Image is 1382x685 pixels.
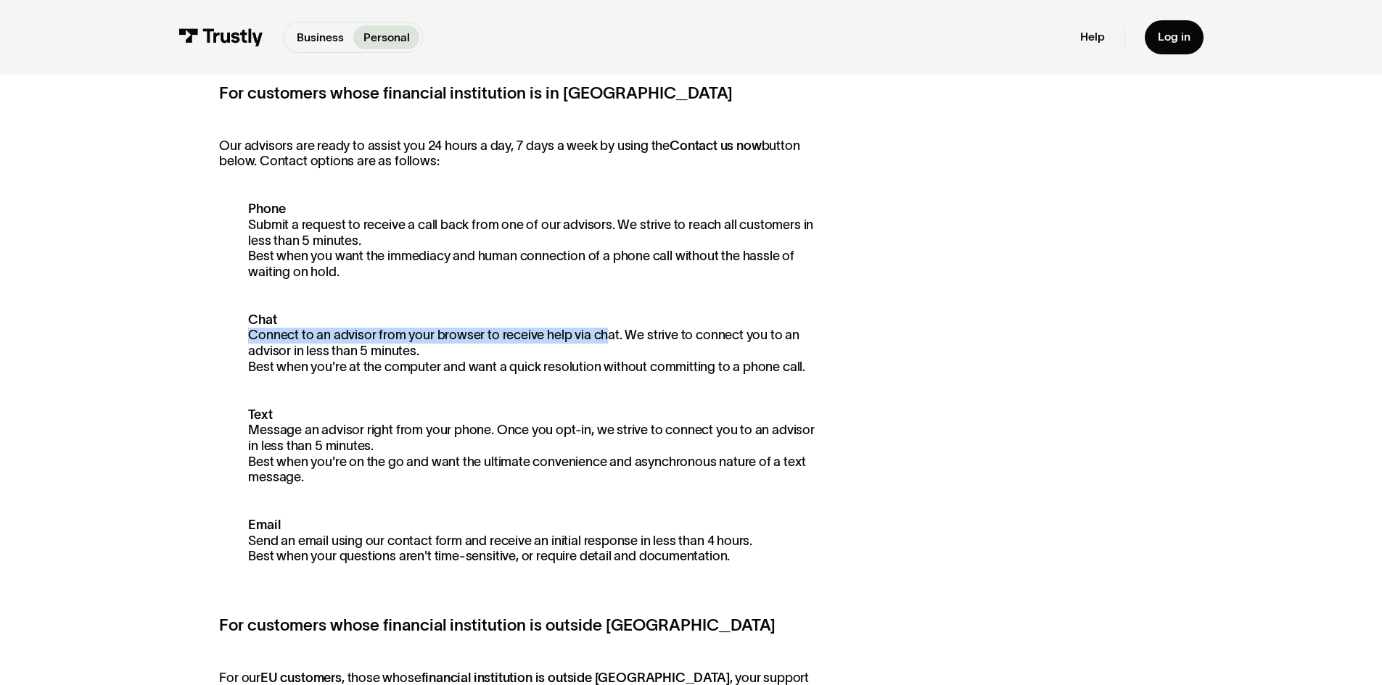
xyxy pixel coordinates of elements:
[1080,30,1105,44] a: Help
[353,25,419,49] a: Personal
[219,616,776,634] strong: For customers whose financial institution is outside [GEOGRAPHIC_DATA]
[1145,20,1204,54] a: Log in
[248,202,285,216] strong: Phone
[219,407,826,486] p: Message an advisor right from your phone. Once you opt-in, we strive to connect you to an advisor...
[219,84,733,101] strong: For customers whose financial institution is in [GEOGRAPHIC_DATA]
[178,28,263,46] img: Trustly Logo
[219,138,826,170] p: Our advisors are ready to assist you 24 hours a day, 7 days a week by using the button below. Con...
[297,29,344,46] p: Business
[219,202,826,280] p: Submit a request to receive a call back from one of our advisors. We strive to reach all customer...
[248,518,280,532] strong: Email
[248,407,272,422] strong: Text
[287,25,353,49] a: Business
[670,138,762,153] strong: Contact us now
[219,312,826,375] p: Connect to an advisor from your browser to receive help via chat. We strive to connect you to an ...
[219,518,826,565] p: Send an email using our contact form and receive an initial response in less than 4 hours. Best w...
[1158,30,1190,44] div: Log in
[260,671,342,685] strong: EU customers
[363,29,410,46] p: Personal
[248,312,276,327] strong: Chat
[421,671,730,685] strong: financial institution is outside [GEOGRAPHIC_DATA]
